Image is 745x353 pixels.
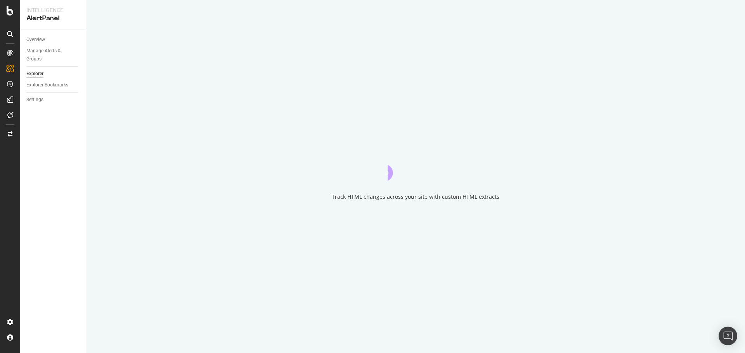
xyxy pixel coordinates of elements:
[26,96,43,104] div: Settings
[26,6,80,14] div: Intelligence
[26,70,80,78] a: Explorer
[388,153,444,181] div: animation
[26,14,80,23] div: AlertPanel
[26,81,80,89] a: Explorer Bookmarks
[26,96,80,104] a: Settings
[26,70,43,78] div: Explorer
[332,193,499,201] div: Track HTML changes across your site with custom HTML extracts
[26,36,45,44] div: Overview
[26,36,80,44] a: Overview
[26,81,68,89] div: Explorer Bookmarks
[26,47,73,63] div: Manage Alerts & Groups
[719,327,737,345] div: Open Intercom Messenger
[26,47,80,63] a: Manage Alerts & Groups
